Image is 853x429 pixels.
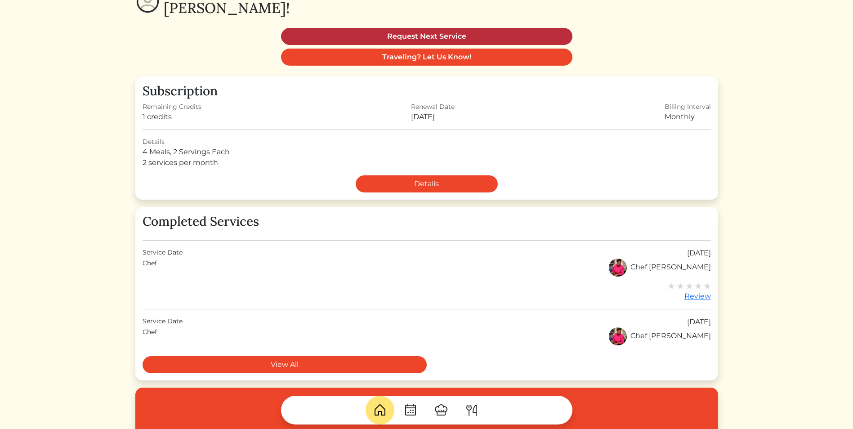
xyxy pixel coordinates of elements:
[609,327,711,345] div: Chef [PERSON_NAME]
[687,317,711,327] div: [DATE]
[677,282,684,290] img: gray_star-a9743cfc725de93cdbfd37d9aa5936eef818df36360e3832adb92d34c2242183.svg
[143,248,183,259] div: Service Date
[668,282,675,290] img: gray_star-a9743cfc725de93cdbfd37d9aa5936eef818df36360e3832adb92d34c2242183.svg
[686,282,693,290] img: gray_star-a9743cfc725de93cdbfd37d9aa5936eef818df36360e3832adb92d34c2242183.svg
[373,403,387,417] img: House-9bf13187bcbb5817f509fe5e7408150f90897510c4275e13d0d5fca38e0b5951.svg
[143,112,201,122] div: 1 credits
[665,112,711,122] div: Monthly
[143,317,183,327] div: Service Date
[143,147,711,157] div: 4 Meals, 2 Servings Each
[356,175,498,192] a: Details
[143,102,201,112] div: Remaining Credits
[143,214,711,229] h3: Completed Services
[143,137,711,147] div: Details
[403,403,418,417] img: CalendarDots-5bcf9d9080389f2a281d69619e1c85352834be518fbc73d9501aef674afc0d57.svg
[609,259,627,277] img: 119c8e455342022a2fb0da2c2c3de940
[609,327,627,345] img: 119c8e455342022a2fb0da2c2c3de940
[143,259,157,277] div: Chef
[668,291,711,302] div: Review
[668,280,711,302] a: Review
[411,102,455,112] div: Renewal Date
[704,282,711,290] img: gray_star-a9743cfc725de93cdbfd37d9aa5936eef818df36360e3832adb92d34c2242183.svg
[143,327,157,345] div: Chef
[434,403,448,417] img: ChefHat-a374fb509e4f37eb0702ca99f5f64f3b6956810f32a249b33092029f8484b388.svg
[143,84,711,99] h3: Subscription
[609,259,711,277] div: Chef [PERSON_NAME]
[143,356,427,373] a: View All
[411,112,455,122] div: [DATE]
[281,28,572,45] a: Request Next Service
[143,157,711,168] div: 2 services per month
[281,49,572,66] a: Traveling? Let Us Know!
[695,282,702,290] img: gray_star-a9743cfc725de93cdbfd37d9aa5936eef818df36360e3832adb92d34c2242183.svg
[687,248,711,259] div: [DATE]
[665,102,711,112] div: Billing Interval
[464,403,479,417] img: ForkKnife-55491504ffdb50bab0c1e09e7649658475375261d09fd45db06cec23bce548bf.svg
